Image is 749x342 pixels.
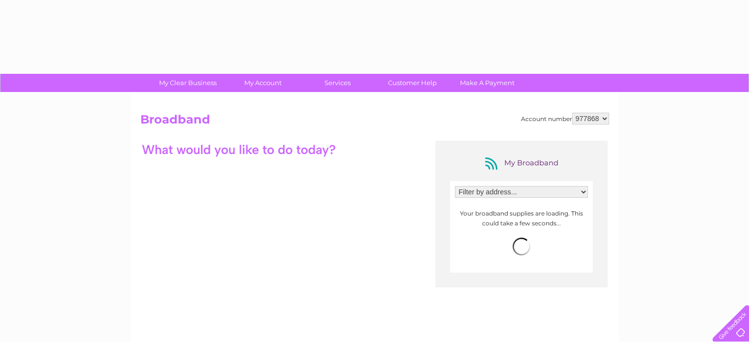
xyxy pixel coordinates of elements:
div: Account number [521,113,609,124]
a: My Account [222,74,303,92]
h2: Broadband [140,113,609,131]
div: My Broadband [482,155,561,171]
a: Make A Payment [447,74,528,92]
img: loading [513,238,530,255]
a: Customer Help [372,74,453,92]
a: Services [297,74,378,92]
a: My Clear Business [147,74,228,92]
p: Your broadband supplies are loading. This could take a few seconds... [455,209,588,227]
